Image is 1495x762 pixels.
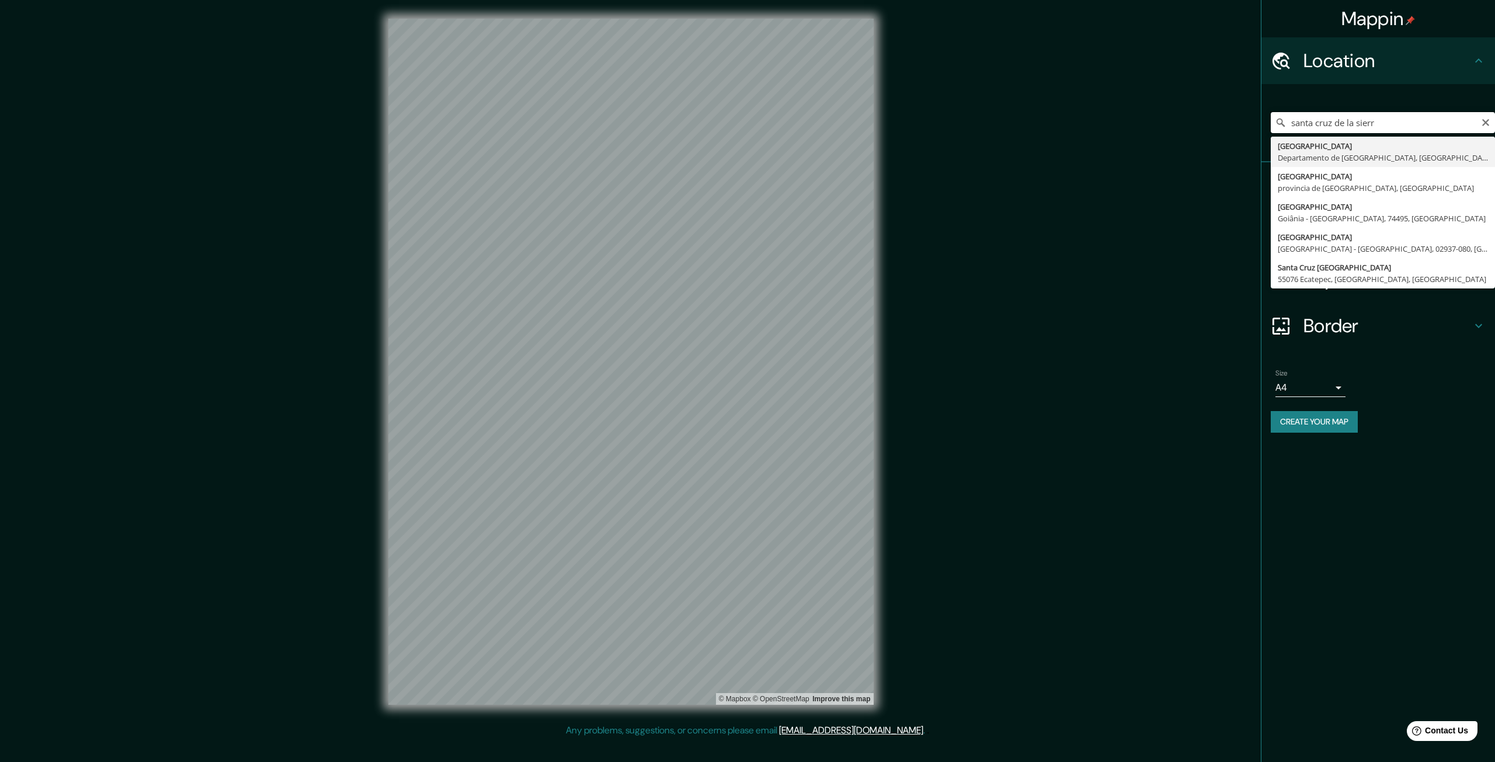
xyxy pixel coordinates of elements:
[719,695,751,703] a: Mapbox
[1406,16,1415,25] img: pin-icon.png
[1303,267,1472,291] h4: Layout
[1278,213,1488,224] div: Goiânia - [GEOGRAPHIC_DATA], 74495, [GEOGRAPHIC_DATA]
[1278,182,1488,194] div: provincia de [GEOGRAPHIC_DATA], [GEOGRAPHIC_DATA]
[1271,112,1495,133] input: Pick your city or area
[1278,201,1488,213] div: [GEOGRAPHIC_DATA]
[1261,256,1495,302] div: Layout
[927,723,929,737] div: .
[1271,411,1358,433] button: Create your map
[1278,140,1488,152] div: [GEOGRAPHIC_DATA]
[1481,116,1490,127] button: Clear
[1261,302,1495,349] div: Border
[566,723,925,737] p: Any problems, suggestions, or concerns please email .
[925,723,927,737] div: .
[1278,273,1488,285] div: 55076 Ecatepec, [GEOGRAPHIC_DATA], [GEOGRAPHIC_DATA]
[1261,209,1495,256] div: Style
[1275,378,1345,397] div: A4
[1261,162,1495,209] div: Pins
[1261,37,1495,84] div: Location
[1278,171,1488,182] div: [GEOGRAPHIC_DATA]
[1278,262,1488,273] div: Santa Cruz [GEOGRAPHIC_DATA]
[1303,314,1472,337] h4: Border
[779,724,923,736] a: [EMAIL_ADDRESS][DOMAIN_NAME]
[1278,231,1488,243] div: [GEOGRAPHIC_DATA]
[1303,49,1472,72] h4: Location
[753,695,809,703] a: OpenStreetMap
[1391,716,1482,749] iframe: Help widget launcher
[1278,152,1488,163] div: Departamento de [GEOGRAPHIC_DATA], [GEOGRAPHIC_DATA]
[388,19,874,705] canvas: Map
[812,695,870,703] a: Map feedback
[1278,243,1488,255] div: [GEOGRAPHIC_DATA] - [GEOGRAPHIC_DATA], 02937-080, [GEOGRAPHIC_DATA]
[1341,7,1416,30] h4: Mappin
[1275,368,1288,378] label: Size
